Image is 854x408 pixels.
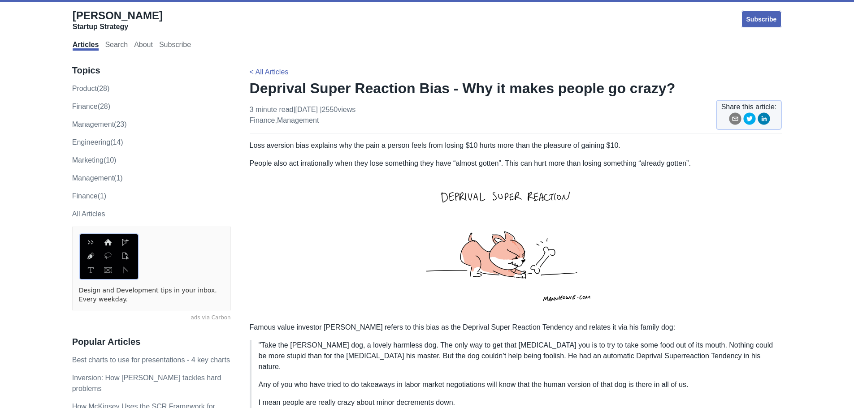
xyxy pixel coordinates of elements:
button: twitter [743,112,756,128]
a: < All Articles [250,68,289,76]
a: management(23) [72,120,127,128]
p: Any of you who have tried to do takeaways in labor market negotiations will know that the human v... [259,379,775,390]
button: email [729,112,741,128]
a: Best charts to use for presentations - 4 key charts [72,356,230,364]
a: Inversion: How [PERSON_NAME] tackles hard problems [72,374,221,392]
h3: Topics [72,65,231,76]
a: product(28) [72,85,110,92]
a: About [134,41,153,51]
img: deprival-super-reaction [398,176,634,315]
span: [PERSON_NAME] [73,9,163,21]
a: marketing(10) [72,156,117,164]
p: "Take the [PERSON_NAME] dog, a lovely harmless dog. The only way to get that [MEDICAL_DATA] you i... [259,340,775,372]
p: People also act irrationally when they lose something they have “almost gotten”. This can hurt mo... [250,158,782,169]
a: All Articles [72,210,105,218]
h1: Deprival Super Reaction Bias - Why it makes people go crazy? [250,79,782,97]
a: Subscribe [159,41,191,51]
a: Articles [73,41,99,51]
button: linkedin [758,112,770,128]
a: engineering(14) [72,138,123,146]
a: ads via Carbon [72,314,231,322]
a: Management(1) [72,174,123,182]
a: Subscribe [741,10,782,28]
a: finance(28) [72,103,110,110]
a: Finance(1) [72,192,106,200]
a: Search [105,41,128,51]
a: Design and Development tips in your inbox. Every weekday. [79,286,224,304]
a: management [277,116,319,124]
h3: Popular Articles [72,336,231,348]
p: Loss aversion bias explains why the pain a person feels from losing $10 hurts more than the pleas... [250,140,782,151]
a: [PERSON_NAME]Startup Strategy [73,9,163,31]
a: finance [250,116,275,124]
p: Famous value investor [PERSON_NAME] refers to this bias as the Deprival Super Reaction Tendency a... [250,322,782,333]
span: | 2550 views [320,106,355,113]
p: I mean people are really crazy about minor decrements down. [259,397,775,408]
span: Share this article: [721,102,777,112]
div: Startup Strategy [73,22,163,31]
img: ads via Carbon [79,233,139,280]
p: 3 minute read | [DATE] , [250,104,356,126]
